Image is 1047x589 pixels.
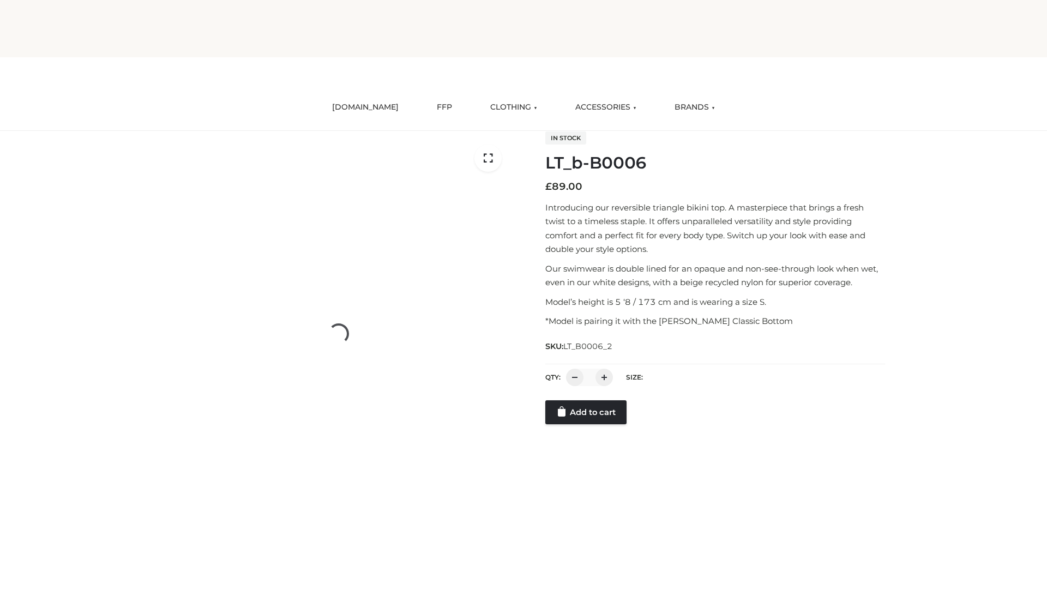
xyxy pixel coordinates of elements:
bdi: 89.00 [545,181,582,193]
a: BRANDS [666,95,723,119]
span: £ [545,181,552,193]
p: Our swimwear is double lined for an opaque and non-see-through look when wet, even in our white d... [545,262,885,290]
h1: LT_b-B0006 [545,153,885,173]
p: Introducing our reversible triangle bikini top. A masterpiece that brings a fresh twist to a time... [545,201,885,256]
span: In stock [545,131,586,145]
a: CLOTHING [482,95,545,119]
a: FFP [429,95,460,119]
label: Size: [626,373,643,381]
p: Model’s height is 5 ‘8 / 173 cm and is wearing a size S. [545,295,885,309]
span: LT_B0006_2 [563,341,612,351]
span: SKU: [545,340,613,353]
label: QTY: [545,373,561,381]
a: Add to cart [545,400,627,424]
a: [DOMAIN_NAME] [324,95,407,119]
a: ACCESSORIES [567,95,645,119]
p: *Model is pairing it with the [PERSON_NAME] Classic Bottom [545,314,885,328]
